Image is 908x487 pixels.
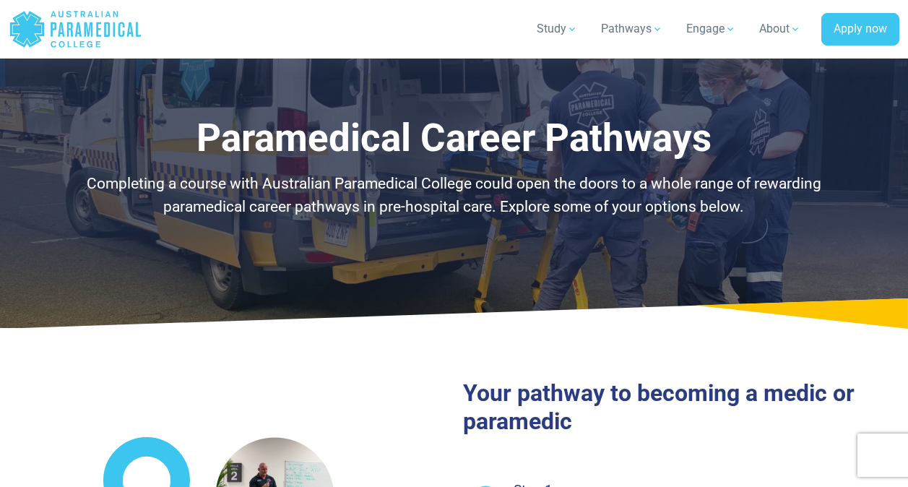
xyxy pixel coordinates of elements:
[75,173,832,218] p: Completing a course with Australian Paramedical College could open the doors to a whole range of ...
[9,6,142,53] a: Australian Paramedical College
[751,9,810,49] a: About
[821,13,899,46] a: Apply now
[528,9,587,49] a: Study
[463,379,900,435] h2: Your pathway to becoming a medic or paramedic
[592,9,672,49] a: Pathways
[678,9,745,49] a: Engage
[75,116,832,161] h1: Paramedical Career Pathways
